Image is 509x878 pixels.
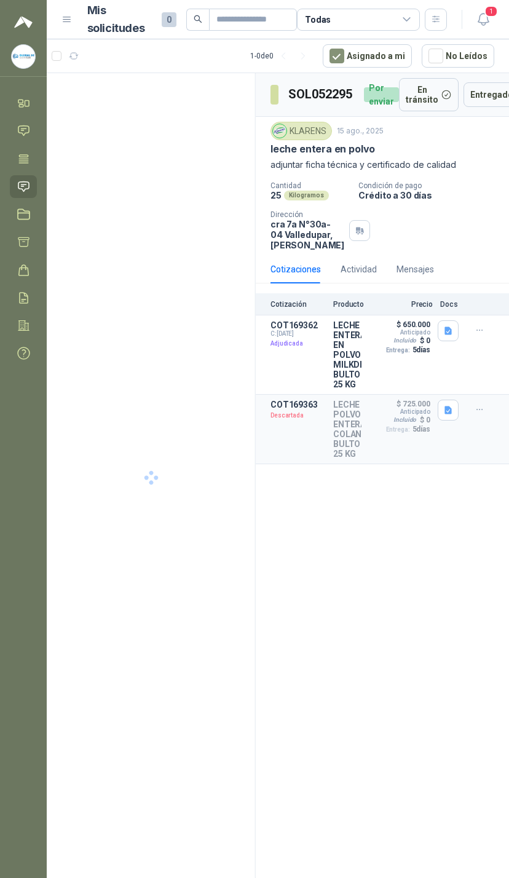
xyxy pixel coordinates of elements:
p: LECHE EN POLVO ENTERA COLANTA BULTO X 25 KG [333,400,361,459]
div: Actividad [341,263,377,276]
h3: SOL052295 [288,85,354,104]
p: Adjudicada [270,338,326,350]
p: Crédito a 30 días [358,190,504,200]
button: 1 [472,9,494,31]
p: Anticipado [400,408,430,415]
p: Precio [371,300,433,309]
p: $ 725.000 [397,400,430,408]
p: cra 7a N°30a- 04 Valledupar , [PERSON_NAME] [270,219,344,250]
p: Anticipado [400,329,430,336]
p: Cantidad [270,181,349,190]
p: $ 650.000 [397,320,430,329]
p: COT169363 [270,400,326,409]
p: Dirección [270,210,344,219]
p: Condición de pago [358,181,504,190]
p: Docs [440,300,465,309]
button: En tránsito [399,78,459,111]
p: leche entera en polvo [270,143,375,156]
p: 5 días [412,425,430,433]
p: $ 0 [420,336,430,345]
p: Cotización [270,300,326,309]
span: C: [DATE] [270,330,326,338]
div: Incluido [391,415,419,425]
span: Entrega: [386,426,410,433]
div: Mensajes [397,263,434,276]
div: Kilogramos [284,191,329,200]
span: search [194,15,202,23]
p: LECHE ENTERA EN POLVO MILKDIA BULTO X 25 KG [333,320,361,389]
button: Asignado a mi [323,44,412,68]
button: No Leídos [422,44,494,68]
span: 0 [162,12,176,27]
p: Descartada [270,409,326,422]
p: COT169362 [270,320,326,330]
p: 5 días [412,346,430,354]
img: Logo peakr [14,15,33,30]
div: Incluido [391,336,419,346]
p: 25 [270,190,282,200]
img: Company Logo [273,124,286,138]
h1: Mis solicitudes [87,2,152,38]
div: 1 - 0 de 0 [250,46,313,66]
div: KLARENS [270,122,332,140]
p: adjuntar ficha técnica y certificado de calidad [270,158,494,172]
p: Producto [333,300,364,309]
div: Todas [305,13,331,26]
img: Company Logo [12,45,35,68]
p: 15 ago., 2025 [337,125,384,137]
p: $ 0 [420,416,430,424]
span: Entrega: [386,347,410,354]
div: Por enviar [364,87,399,102]
span: 1 [484,6,498,17]
div: Cotizaciones [270,263,321,276]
